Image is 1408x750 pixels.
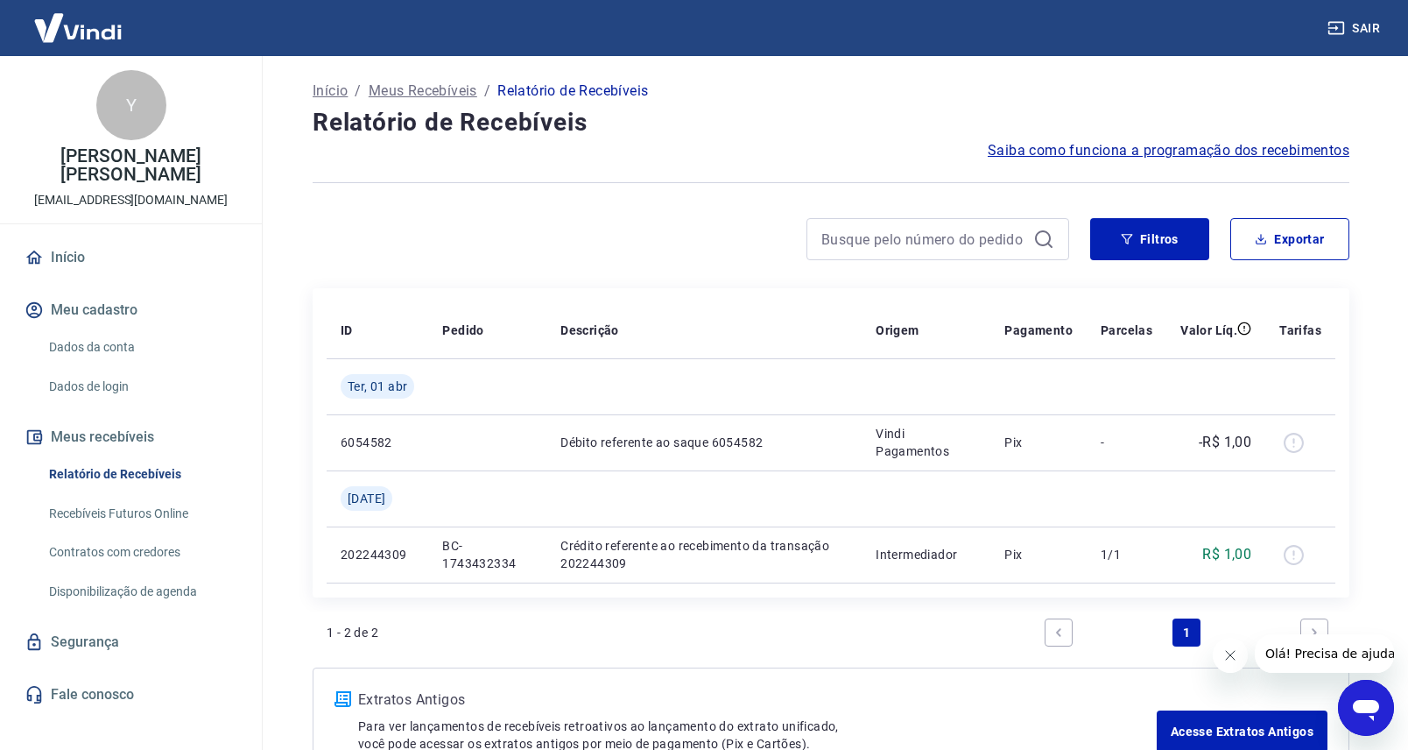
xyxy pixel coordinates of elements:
p: Débito referente ao saque 6054582 [560,434,848,451]
button: Filtros [1090,218,1209,260]
a: Contratos com credores [42,534,241,570]
span: Ter, 01 abr [348,378,407,395]
p: -R$ 1,00 [1199,432,1251,453]
p: - [1101,434,1152,451]
a: Dados da conta [42,329,241,365]
a: Disponibilização de agenda [42,574,241,610]
p: R$ 1,00 [1202,544,1251,565]
h4: Relatório de Recebíveis [313,105,1349,140]
a: Fale conosco [21,676,241,714]
p: Tarifas [1279,322,1321,339]
p: Crédito referente ao recebimento da transação 202244309 [560,537,848,572]
a: Next page [1300,619,1328,647]
p: Extratos Antigos [358,690,1157,711]
ul: Pagination [1038,612,1335,654]
p: / [355,81,361,102]
p: Pix [1004,434,1073,451]
p: Valor Líq. [1180,322,1237,339]
a: Início [21,238,241,277]
div: Y [96,70,166,140]
p: Vindi Pagamentos [876,425,976,460]
img: Vindi [21,1,135,54]
button: Meus recebíveis [21,418,241,456]
p: Intermediador [876,546,976,563]
p: 202244309 [341,546,414,563]
p: 6054582 [341,434,414,451]
input: Busque pelo número do pedido [821,226,1026,252]
iframe: Botão para abrir a janela de mensagens [1338,680,1394,736]
a: Dados de login [42,369,241,405]
a: Recebíveis Futuros Online [42,496,241,532]
a: Page 1 is your current page [1172,619,1200,647]
a: Início [313,81,348,102]
p: [EMAIL_ADDRESS][DOMAIN_NAME] [34,191,228,209]
p: Pagamento [1004,322,1073,339]
span: Olá! Precisa de ajuda? [11,12,147,26]
span: [DATE] [348,490,385,507]
p: Origem [876,322,919,339]
p: Relatório de Recebíveis [497,81,648,102]
iframe: Mensagem da empresa [1255,634,1394,673]
p: 1 - 2 de 2 [327,624,378,641]
p: [PERSON_NAME] [PERSON_NAME] [14,147,248,184]
iframe: Fechar mensagem [1213,638,1248,673]
a: Segurança [21,623,241,662]
a: Meus Recebíveis [369,81,477,102]
p: Descrição [560,322,619,339]
a: Saiba como funciona a programação dos recebimentos [988,140,1349,161]
button: Sair [1324,12,1387,45]
a: Relatório de Recebíveis [42,456,241,492]
button: Exportar [1230,218,1349,260]
a: Previous page [1045,619,1073,647]
p: BC-1743432334 [442,537,532,572]
p: Parcelas [1101,322,1152,339]
p: 1/1 [1101,546,1152,563]
p: Pix [1004,546,1073,563]
button: Meu cadastro [21,291,241,329]
p: / [484,81,490,102]
img: ícone [334,691,351,707]
p: Pedido [442,322,483,339]
p: ID [341,322,353,339]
